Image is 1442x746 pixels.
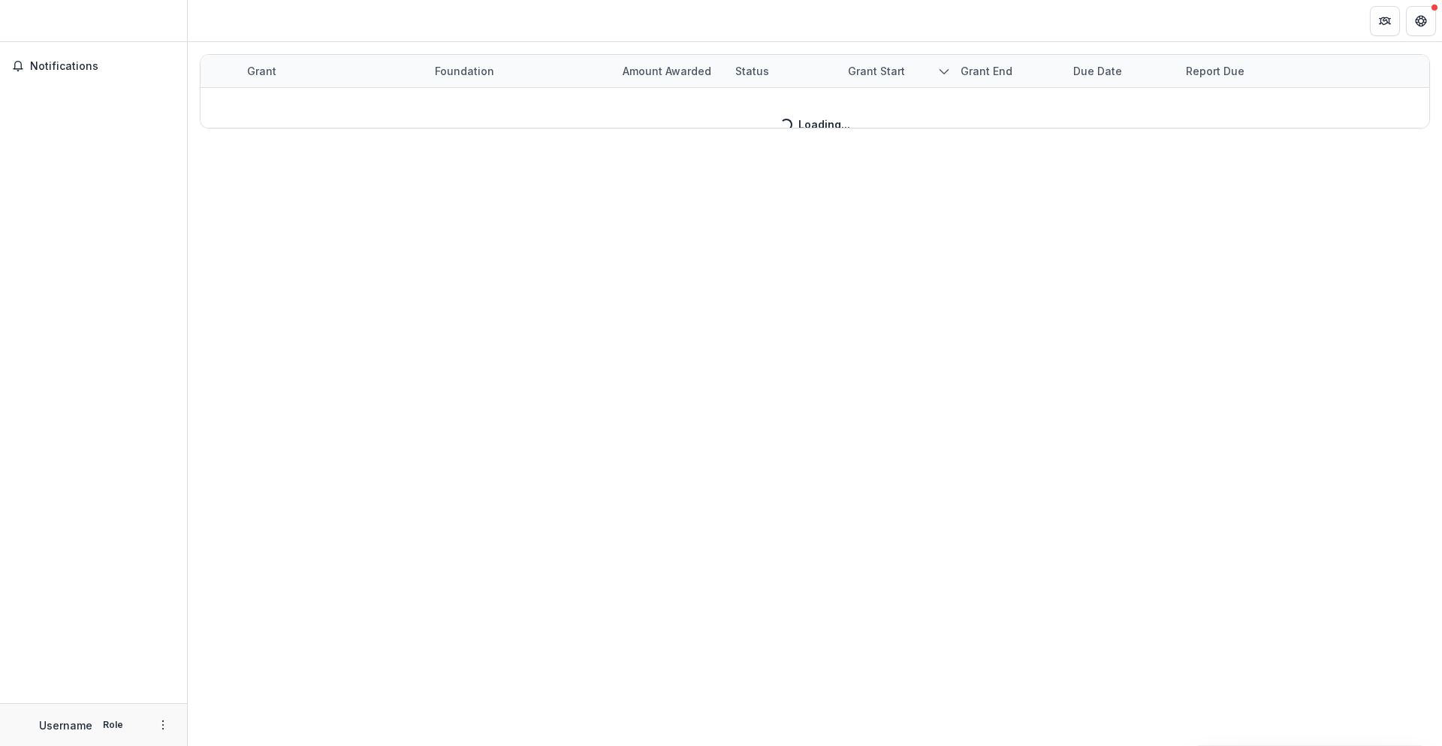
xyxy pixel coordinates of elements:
p: Role [98,718,128,732]
button: Notifications [6,54,181,78]
button: Partners [1370,6,1400,36]
p: Username [39,717,92,733]
button: More [154,716,172,734]
span: Notifications [30,60,175,73]
button: Get Help [1406,6,1436,36]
